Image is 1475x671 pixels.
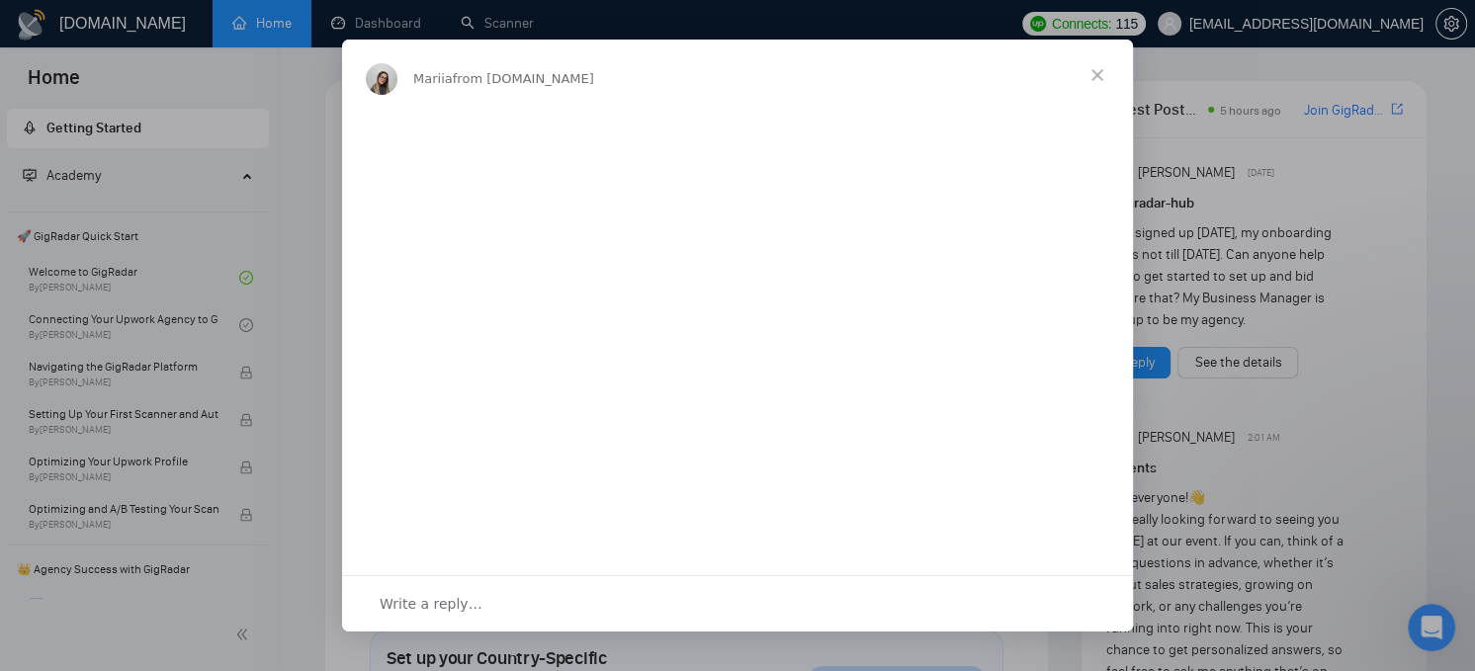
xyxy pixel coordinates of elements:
[366,63,397,95] img: Profile image for Mariia
[453,71,594,86] span: from [DOMAIN_NAME]
[342,575,1133,631] div: Open conversation and reply
[380,591,482,617] span: Write a reply…
[1062,40,1133,111] span: Close
[413,71,453,86] span: Mariia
